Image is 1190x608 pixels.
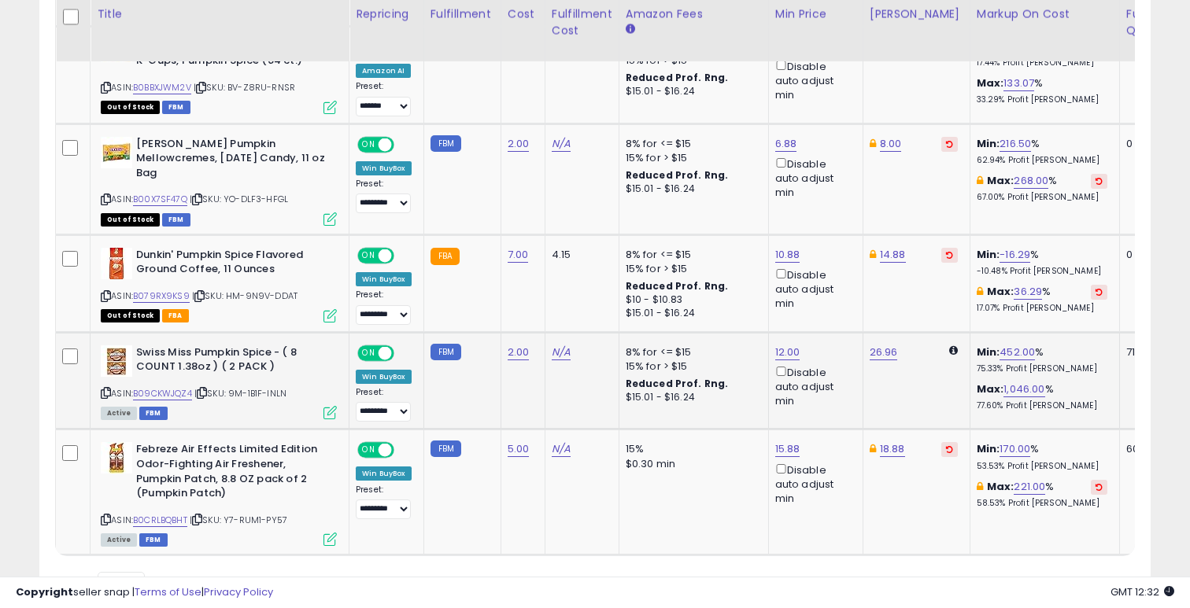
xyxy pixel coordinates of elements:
div: ASIN: [101,137,337,224]
b: Swiss Miss Pumpkin Spice - ( 8 COUNT 1.38oz ) ( 2 PACK ) [136,345,327,378]
p: 75.33% Profit [PERSON_NAME] [977,363,1107,374]
img: 41czBSzt1-L._SL40_.jpg [101,137,132,168]
span: OFF [392,138,417,151]
div: $15.01 - $16.24 [626,391,756,404]
span: ON [359,249,379,262]
div: % [977,174,1107,203]
b: Reduced Prof. Rng. [626,279,729,293]
div: 60 [1126,442,1175,456]
div: 15% for > $15 [626,151,756,165]
a: 8.00 [880,136,902,152]
div: Win BuyBox [356,161,412,175]
p: 77.60% Profit [PERSON_NAME] [977,400,1107,411]
small: FBM [431,135,461,152]
span: | SKU: BV-Z8RU-RNSR [194,81,295,94]
span: All listings that are currently out of stock and unavailable for purchase on Amazon [101,101,160,114]
a: 5.00 [508,441,530,457]
span: OFF [392,249,417,262]
p: 17.44% Profit [PERSON_NAME] [977,57,1107,68]
b: Reduced Prof. Rng. [626,377,729,390]
a: B00X7SF47Q [133,193,187,206]
div: % [977,248,1107,277]
a: 216.50 [1000,136,1031,152]
div: 0 [1126,137,1175,151]
div: 15% for > $15 [626,359,756,374]
div: Title [97,6,342,22]
div: 4.15 [552,248,607,262]
div: Repricing [356,6,417,22]
div: [PERSON_NAME] [870,6,963,22]
div: Disable auto adjust min [775,57,851,103]
span: FBA [162,309,189,322]
b: Max: [987,284,1014,299]
a: 36.29 [1014,284,1042,300]
div: $15.01 - $16.24 [626,307,756,320]
a: N/A [552,345,571,360]
a: 18.88 [880,441,905,457]
span: All listings that are currently out of stock and unavailable for purchase on Amazon [101,213,160,227]
span: All listings that are currently out of stock and unavailable for purchase on Amazon [101,309,160,322]
b: Reduced Prof. Rng. [626,168,729,182]
div: 8% for <= $15 [626,137,756,151]
div: Win BuyBox [356,466,412,481]
div: $0.30 min [626,457,756,471]
a: B0CRLBQBHT [133,514,187,527]
p: 53.53% Profit [PERSON_NAME] [977,461,1107,472]
span: | SKU: 9M-1B1F-INLN [194,387,286,400]
a: 133.07 [1003,76,1034,91]
a: 2.00 [508,345,530,360]
div: 0 [1126,248,1175,262]
div: % [977,345,1107,374]
div: Preset: [356,179,412,214]
p: 67.00% Profit [PERSON_NAME] [977,192,1107,203]
small: FBA [431,248,460,265]
span: FBM [162,213,190,227]
small: Amazon Fees. [626,22,635,36]
p: 58.53% Profit [PERSON_NAME] [977,498,1107,509]
small: FBM [431,440,461,457]
div: % [977,382,1107,411]
div: 8% for <= $15 [626,248,756,262]
img: 411Y-yl3aHL._SL40_.jpg [101,248,132,279]
a: N/A [552,136,571,152]
a: 2.00 [508,136,530,152]
span: FBM [162,101,190,114]
div: Fulfillment Cost [552,6,612,39]
div: Preset: [356,81,412,116]
div: $15.01 - $16.24 [626,182,756,196]
div: % [977,480,1107,509]
b: Max: [977,76,1004,90]
div: Win BuyBox [356,370,412,384]
span: FBM [139,533,168,547]
div: % [977,285,1107,314]
div: Win BuyBox [356,272,412,286]
div: ASIN: [101,248,337,321]
div: 15% [626,442,756,456]
div: seller snap | | [16,585,273,600]
div: Amazon Fees [626,6,762,22]
b: Max: [977,381,1004,396]
span: ON [359,346,379,359]
p: -10.48% Profit [PERSON_NAME] [977,266,1107,277]
img: 51BbNaX-IgL._SL40_.jpg [101,345,132,377]
div: 8% for <= $15 [626,345,756,359]
a: 452.00 [1000,345,1035,360]
a: 12.00 [775,345,800,360]
p: 33.29% Profit [PERSON_NAME] [977,94,1107,105]
div: % [977,76,1107,105]
b: Febreze Air Effects Limited Edition Odor-Fighting Air Freshener, Pumpkin Patch, 8.8 OZ pack of 2 ... [136,442,327,504]
img: 41mUKhiR13L._SL40_.jpg [101,442,132,474]
div: Fulfillment [431,6,494,22]
a: 15.88 [775,441,800,457]
a: 14.88 [880,247,906,263]
div: Min Price [775,6,856,22]
b: [PERSON_NAME] Pumpkin Mellowcremes, [DATE] Candy, 11 oz Bag [136,137,327,185]
div: 71 [1126,345,1175,359]
div: Preset: [356,485,412,520]
small: FBM [431,344,461,360]
b: Reduced Prof. Rng. [626,71,729,84]
a: B0BBXJWM2V [133,81,191,94]
div: 15% for > $15 [626,262,756,276]
div: Preset: [356,289,412,325]
b: Min: [977,136,1000,151]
